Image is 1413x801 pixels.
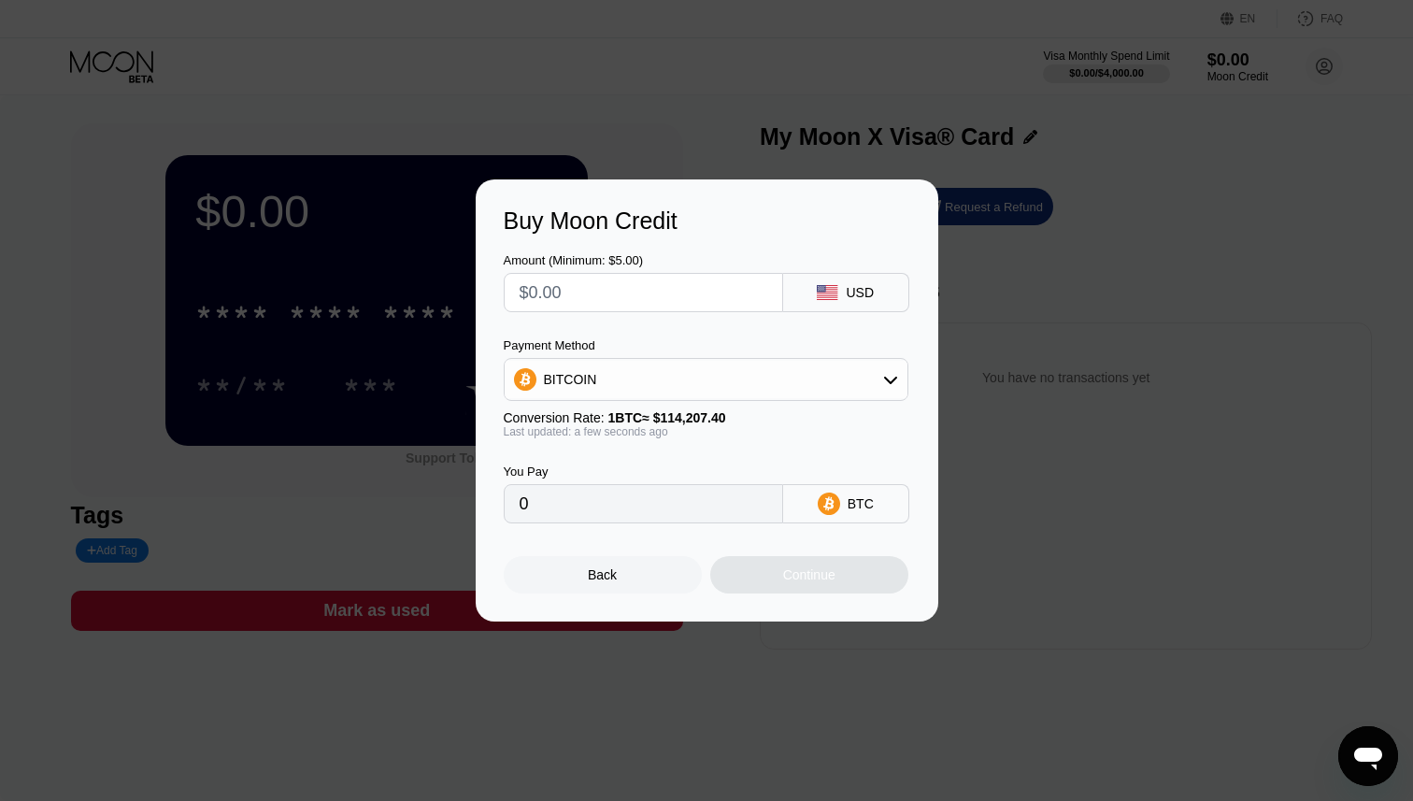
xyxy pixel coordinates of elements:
[544,372,597,387] div: BITCOIN
[504,338,908,352] div: Payment Method
[588,567,617,582] div: Back
[504,410,908,425] div: Conversion Rate:
[846,285,874,300] div: USD
[608,410,726,425] span: 1 BTC ≈ $114,207.40
[504,253,783,267] div: Amount (Minimum: $5.00)
[504,207,910,235] div: Buy Moon Credit
[848,496,874,511] div: BTC
[504,465,783,479] div: You Pay
[504,425,908,438] div: Last updated: a few seconds ago
[1338,726,1398,786] iframe: Button to launch messaging window
[520,274,767,311] input: $0.00
[504,556,702,594] div: Back
[505,361,907,398] div: BITCOIN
